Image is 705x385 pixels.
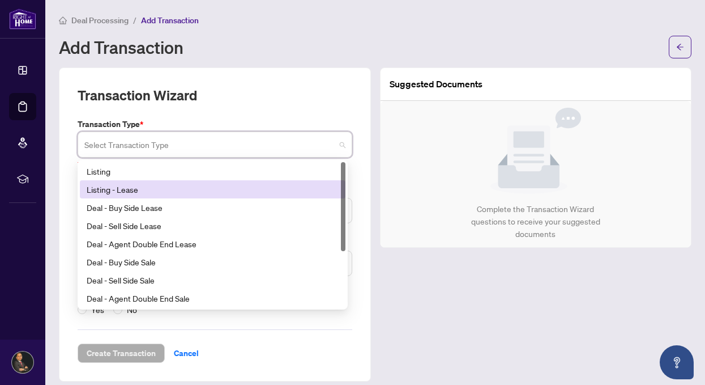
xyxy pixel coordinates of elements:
[87,201,339,214] div: Deal - Buy Side Lease
[87,292,339,304] div: Deal - Agent Double End Sale
[80,235,345,253] div: Deal - Agent Double End Lease
[80,289,345,307] div: Deal - Agent Double End Sale
[80,162,345,180] div: Listing
[9,9,36,29] img: logo
[165,344,208,363] button: Cancel
[676,43,684,51] span: arrow-left
[78,86,197,104] h2: Transaction Wizard
[78,344,165,363] button: Create Transaction
[133,14,136,27] li: /
[80,217,345,235] div: Deal - Sell Side Lease
[59,38,183,56] h1: Add Transaction
[87,238,339,250] div: Deal - Agent Double End Lease
[87,256,339,268] div: Deal - Buy Side Sale
[59,16,67,24] span: home
[80,180,345,198] div: Listing - Lease
[390,77,482,91] article: Suggested Documents
[490,108,581,194] img: Null State Icon
[87,219,339,232] div: Deal - Sell Side Lease
[660,345,694,379] button: Open asap
[459,203,612,240] div: Complete the Transaction Wizard questions to receive your suggested documents
[78,160,181,169] span: Transaction Type is Required Field
[80,253,345,271] div: Deal - Buy Side Sale
[71,15,129,26] span: Deal Processing
[87,274,339,286] div: Deal - Sell Side Sale
[80,271,345,289] div: Deal - Sell Side Sale
[12,352,33,373] img: Profile Icon
[174,344,199,362] span: Cancel
[87,183,339,196] div: Listing - Lease
[141,15,199,26] span: Add Transaction
[78,118,352,130] label: Transaction Type
[80,198,345,217] div: Deal - Buy Side Lease
[87,165,339,177] div: Listing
